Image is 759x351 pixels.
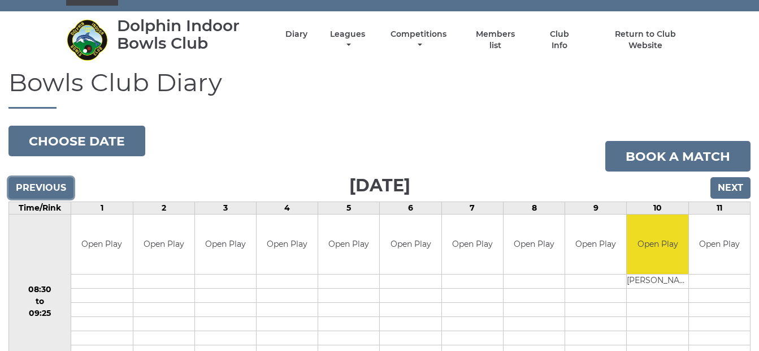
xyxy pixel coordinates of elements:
[442,215,503,274] td: Open Play
[688,202,750,215] td: 11
[8,126,145,156] button: Choose date
[8,177,73,199] input: Previous
[257,215,318,274] td: Open Play
[327,29,368,51] a: Leagues
[469,29,521,51] a: Members list
[318,215,379,274] td: Open Play
[117,17,266,52] div: Dolphin Indoor Bowls Club
[689,215,750,274] td: Open Play
[133,215,194,274] td: Open Play
[194,202,256,215] td: 3
[504,215,565,274] td: Open Play
[71,215,132,274] td: Open Play
[257,202,318,215] td: 4
[285,29,307,40] a: Diary
[597,29,693,51] a: Return to Club Website
[503,202,565,215] td: 8
[133,202,194,215] td: 2
[195,215,256,274] td: Open Play
[9,202,71,215] td: Time/Rink
[380,215,441,274] td: Open Play
[66,19,109,61] img: Dolphin Indoor Bowls Club
[710,177,751,199] input: Next
[388,29,450,51] a: Competitions
[627,274,688,288] td: [PERSON_NAME]
[627,215,688,274] td: Open Play
[541,29,578,51] a: Club Info
[441,202,503,215] td: 7
[565,215,626,274] td: Open Play
[8,69,751,109] h1: Bowls Club Diary
[380,202,441,215] td: 6
[605,141,751,172] a: Book a match
[318,202,380,215] td: 5
[565,202,627,215] td: 9
[71,202,133,215] td: 1
[627,202,688,215] td: 10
